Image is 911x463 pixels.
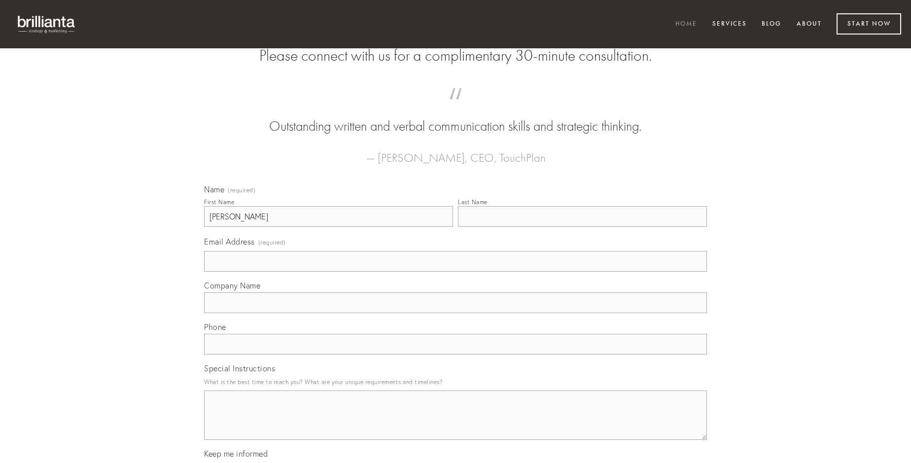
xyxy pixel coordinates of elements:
span: Company Name [204,281,260,290]
div: First Name [204,198,234,206]
span: “ [220,98,691,117]
figcaption: — [PERSON_NAME], CEO, TouchPlan [220,136,691,168]
span: Phone [204,322,226,332]
blockquote: Outstanding written and verbal communication skills and strategic thinking. [220,98,691,136]
span: Email Address [204,237,255,247]
span: (required) [258,236,286,249]
h2: Please connect with us for a complimentary 30-minute consultation. [204,46,707,65]
a: Home [669,16,703,33]
a: Start Now [837,13,901,35]
p: What is the best time to reach you? What are your unique requirements and timelines? [204,375,707,389]
span: Keep me informed [204,449,268,459]
a: About [790,16,828,33]
span: Special Instructions [204,363,275,373]
span: (required) [228,187,255,193]
a: Blog [755,16,788,33]
div: Last Name [458,198,488,206]
a: Services [706,16,753,33]
span: Name [204,184,224,194]
img: brillianta - research, strategy, marketing [10,10,84,38]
